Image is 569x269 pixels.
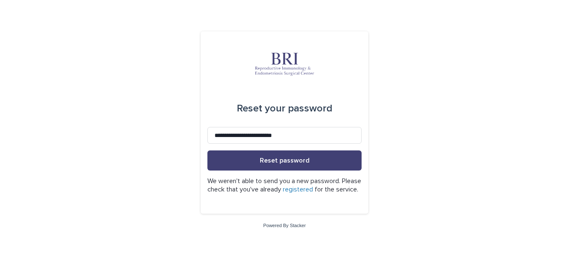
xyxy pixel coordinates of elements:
[263,223,305,228] a: Powered By Stacker
[234,52,335,77] img: oRmERfgFTTevZZKagoCM
[260,157,310,164] span: Reset password
[207,150,362,171] button: Reset password
[207,177,362,193] p: We weren't able to send you a new password. Please check that you've already for the service.
[237,97,332,120] div: Reset your password
[283,186,313,193] a: registered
